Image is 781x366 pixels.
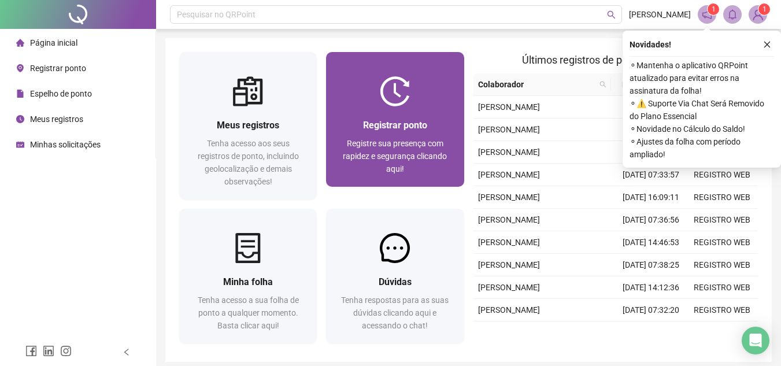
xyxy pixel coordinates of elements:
[616,299,687,321] td: [DATE] 07:32:20
[687,164,758,186] td: REGISTRO WEB
[478,193,540,202] span: [PERSON_NAME]
[223,276,273,287] span: Minha folha
[758,3,770,15] sup: Atualize o seu contato no menu Meus Dados
[702,9,712,20] span: notification
[217,120,279,131] span: Meus registros
[629,8,691,21] span: [PERSON_NAME]
[478,283,540,292] span: [PERSON_NAME]
[616,254,687,276] td: [DATE] 07:38:25
[30,114,83,124] span: Meus registros
[123,348,131,356] span: left
[687,254,758,276] td: REGISTRO WEB
[30,64,86,73] span: Registrar ponto
[16,115,24,123] span: clock-circle
[363,120,427,131] span: Registrar ponto
[30,89,92,98] span: Espelho de ponto
[30,140,101,149] span: Minhas solicitações
[630,59,774,97] span: ⚬ Mantenha o aplicativo QRPoint atualizado para evitar erros na assinatura da folha!
[616,78,666,91] span: Data/Hora
[687,321,758,344] td: REGISTRO WEB
[478,102,540,112] span: [PERSON_NAME]
[16,141,24,149] span: schedule
[478,170,540,179] span: [PERSON_NAME]
[727,9,738,20] span: bell
[343,139,447,173] span: Registre sua presença com rapidez e segurança clicando aqui!
[179,209,317,343] a: Minha folhaTenha acesso a sua folha de ponto a qualquer momento. Basta clicar aqui!
[16,64,24,72] span: environment
[478,125,540,134] span: [PERSON_NAME]
[478,305,540,315] span: [PERSON_NAME]
[198,139,299,186] span: Tenha acesso aos seus registros de ponto, incluindo geolocalização e demais observações!
[712,5,716,13] span: 1
[616,186,687,209] td: [DATE] 16:09:11
[708,3,719,15] sup: 1
[16,90,24,98] span: file
[478,147,540,157] span: [PERSON_NAME]
[16,39,24,47] span: home
[630,38,671,51] span: Novidades !
[630,97,774,123] span: ⚬ ⚠️ Suporte Via Chat Será Removido do Plano Essencial
[616,231,687,254] td: [DATE] 14:46:53
[616,96,687,119] td: [DATE] 15:19:13
[616,209,687,231] td: [DATE] 07:36:56
[630,123,774,135] span: ⚬ Novidade no Cálculo do Saldo!
[379,276,412,287] span: Dúvidas
[742,327,769,354] div: Open Intercom Messenger
[478,238,540,247] span: [PERSON_NAME]
[478,78,595,91] span: Colaborador
[522,54,709,66] span: Últimos registros de ponto sincronizados
[30,38,77,47] span: Página inicial
[611,73,680,96] th: Data/Hora
[43,345,54,357] span: linkedin
[687,186,758,209] td: REGISTRO WEB
[198,295,299,330] span: Tenha acesso a sua folha de ponto a qualquer momento. Basta clicar aqui!
[326,209,464,343] a: DúvidasTenha respostas para as suas dúvidas clicando aqui e acessando o chat!
[687,209,758,231] td: REGISTRO WEB
[326,52,464,187] a: Registrar pontoRegistre sua presença com rapidez e segurança clicando aqui!
[687,231,758,254] td: REGISTRO WEB
[616,321,687,344] td: [DATE] 14:47:21
[687,276,758,299] td: REGISTRO WEB
[616,164,687,186] td: [DATE] 07:33:57
[478,215,540,224] span: [PERSON_NAME]
[749,6,767,23] img: 88756
[630,135,774,161] span: ⚬ Ajustes da folha com período ampliado!
[341,295,449,330] span: Tenha respostas para as suas dúvidas clicando aqui e acessando o chat!
[599,81,606,88] span: search
[25,345,37,357] span: facebook
[763,5,767,13] span: 1
[616,276,687,299] td: [DATE] 14:12:36
[607,10,616,19] span: search
[597,76,609,93] span: search
[763,40,771,49] span: close
[179,52,317,199] a: Meus registrosTenha acesso aos seus registros de ponto, incluindo geolocalização e demais observa...
[478,260,540,269] span: [PERSON_NAME]
[687,299,758,321] td: REGISTRO WEB
[616,119,687,141] td: [DATE] 07:21:28
[616,141,687,164] td: [DATE] 14:11:24
[60,345,72,357] span: instagram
